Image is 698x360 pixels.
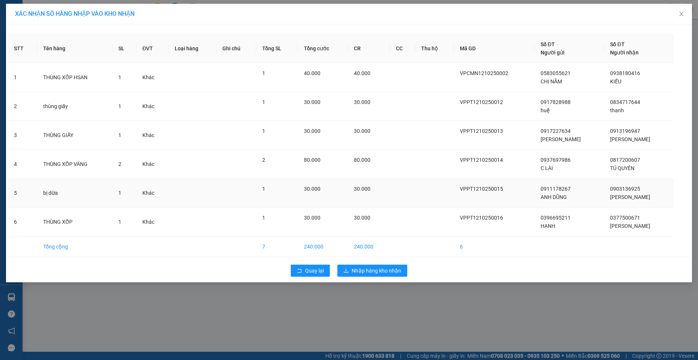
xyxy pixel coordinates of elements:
span: VPPT1210250012 [460,99,503,105]
span: Số ĐT [541,41,555,47]
span: Người gửi [541,50,565,56]
span: 1 [262,186,265,192]
td: 6 [454,236,535,257]
span: [PERSON_NAME] [610,136,650,142]
th: Ghi chú [216,34,257,63]
th: Tên hàng [37,34,112,63]
span: thanh [610,107,624,113]
span: TÚ QUYÊN [610,165,635,171]
td: THÙNG XỐP VÀNG [37,150,112,179]
td: 4 [8,150,37,179]
span: 1 [118,132,121,138]
span: C LÀI [541,165,553,171]
span: 0913196947 [610,128,640,134]
td: Khác [136,92,169,121]
td: thùng giấy [37,92,112,121]
span: [PERSON_NAME] [610,223,650,229]
th: STT [8,34,37,63]
span: HẠNH [541,223,555,229]
span: Quay lại [305,267,324,275]
td: Khác [136,150,169,179]
span: 0583055621 [541,70,571,76]
span: 0911178267 [541,186,571,192]
span: 30.000 [354,99,370,105]
span: 1 [118,190,121,196]
td: Tổng cộng [37,236,112,257]
span: 30.000 [304,215,320,221]
span: 0834717644 [610,99,640,105]
span: 30.000 [304,186,320,192]
span: download [343,268,349,274]
span: 0396695211 [541,215,571,221]
th: CC [390,34,415,63]
span: VPCMN1210250002 [460,70,508,76]
th: ĐVT [136,34,169,63]
th: Tổng SL [256,34,298,63]
span: 0937697986 [541,157,571,163]
td: 7 [256,236,298,257]
span: 30.000 [354,215,370,221]
td: 240.000 [298,236,347,257]
td: 2 [8,92,37,121]
span: KIỀU [610,78,621,84]
span: VPPT1210250014 [460,157,503,163]
span: Người nhận [610,50,639,56]
button: Close [671,4,692,25]
td: bị dừa [37,179,112,208]
td: 5 [8,179,37,208]
span: [PERSON_NAME] [541,136,581,142]
button: rollbackQuay lại [291,265,330,277]
span: 40.000 [304,70,320,76]
span: 2 [118,161,121,167]
th: Loại hàng [169,34,216,63]
span: 1 [262,99,265,105]
span: 1 [262,215,265,221]
td: Khác [136,208,169,236]
span: 1 [262,70,265,76]
span: 0377500671 [610,215,640,221]
span: VPPT1210250013 [460,128,503,134]
span: Số ĐT [610,41,624,47]
span: XÁC NHẬN SỐ HÀNG NHẬP VÀO KHO NHẬN [15,10,134,17]
span: 0938180416 [610,70,640,76]
td: 3 [8,121,37,150]
span: VPPT1210250016 [460,215,503,221]
button: downloadNhập hàng kho nhận [337,265,407,277]
span: VPPT1210250015 [460,186,503,192]
td: THÙNG XỐP [37,208,112,236]
span: 2 [262,157,265,163]
td: Khác [136,121,169,150]
span: 30.000 [354,128,370,134]
th: CR [348,34,390,63]
span: rollback [297,268,302,274]
td: THÙNG GIẤY [37,121,112,150]
td: 240.000 [348,236,390,257]
td: THÙNG XỐP HSAN [37,63,112,92]
span: 1 [262,128,265,134]
span: 0903136925 [610,186,640,192]
td: Khác [136,179,169,208]
span: 80.000 [354,157,370,163]
span: 30.000 [304,99,320,105]
th: Mã GD [454,34,535,63]
span: 30.000 [354,186,370,192]
span: 0817200607 [610,157,640,163]
span: ANH DŨNG [541,194,567,200]
td: Khác [136,63,169,92]
th: Tổng cước [298,34,347,63]
span: 0917828988 [541,99,571,105]
span: CHỊ NĂM [541,78,562,84]
span: 1 [118,74,121,80]
th: SL [112,34,136,63]
span: 30.000 [304,128,320,134]
span: close [678,11,684,17]
span: huệ [541,107,550,113]
span: 40.000 [354,70,370,76]
th: Thu hộ [415,34,454,63]
span: 80.000 [304,157,320,163]
span: [PERSON_NAME] [610,194,650,200]
span: 0917227634 [541,128,571,134]
span: Nhập hàng kho nhận [352,267,401,275]
td: 6 [8,208,37,236]
td: 1 [8,63,37,92]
